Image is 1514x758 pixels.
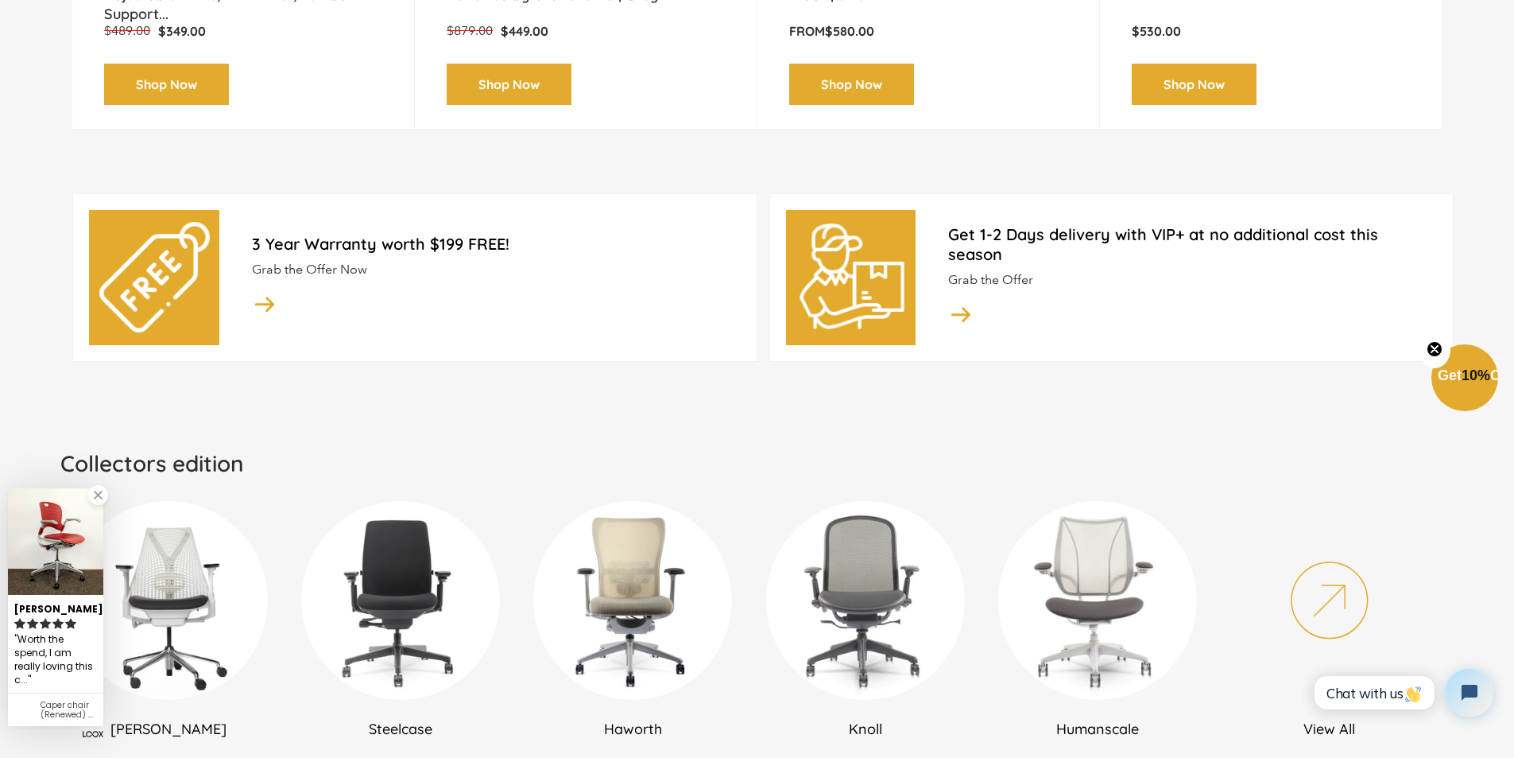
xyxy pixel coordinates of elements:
a: View All [1222,501,1438,738]
span: Get Off [1438,367,1511,383]
svg: rating icon full [40,618,51,629]
a: Steelcase [292,501,509,738]
img: Judy P. review of Caper chair (Renewed) | Red | Fully Adjustable [8,488,103,594]
svg: rating icon full [65,618,76,629]
h2: 3 Year Warranty worth $199 FREE! [252,234,740,254]
a: Shop Now [447,64,571,106]
img: New_Project_2_6ea3accc-6ca5-46b8-b704-7bcc153a80af_300x300.png [1230,501,1429,700]
img: image_14.png [252,290,277,317]
div: Worth the spend, I am really loving this chair [14,632,97,689]
p: Grab the Offer Now [252,262,740,278]
img: DSC_0009_360x_0c74c2c9-ada6-4bf5-a92a-d09ed509ee4d_300x300.webp [533,501,732,700]
p: Grab the Offer [948,272,1436,289]
a: Shop Now [789,64,914,106]
div: [PERSON_NAME] [14,597,97,616]
div: Get10%OffClose teaser [1431,346,1498,413]
span: $449.00 [501,23,548,39]
h2: Humanscale [989,720,1206,738]
a: Knoll [757,501,973,738]
h2: View All [1222,720,1438,738]
h2: Collectors edition [60,449,1454,477]
a: Shop Now [104,64,229,106]
iframe: Tidio Chat [1302,655,1507,730]
h2: [PERSON_NAME] [60,720,277,738]
span: 10% [1462,367,1490,383]
svg: rating icon full [27,618,38,629]
h2: Knoll [757,720,973,738]
h2: Haworth [525,720,741,738]
img: DSC_6648_360x_b06c3dee-c9de-4039-a109-abe52bcda104_300x300.webp [766,501,965,700]
h2: Steelcase [292,720,509,738]
svg: rating icon full [14,618,25,629]
a: Haworth [525,501,741,738]
div: Caper chair (Renewed) | Red | Fully Adjustable [41,701,97,720]
span: $530.00 [1132,23,1181,39]
span: $879.00 [447,23,493,38]
a: Shop Now [1132,64,1257,106]
button: Close teaser [1419,332,1450,368]
img: DSC_0302_360x_6e80a80c-f46d-4795-927b-5d2184506fe0_300x300.webp [301,501,500,700]
img: DSC_6036-min_360x_bcd95d38-0996-4c89-acee-1464bee9fefc_300x300.webp [998,501,1197,700]
span: $349.00 [158,23,206,39]
a: Humanscale [989,501,1206,738]
p: From [789,23,1067,40]
svg: rating icon full [52,618,64,629]
a: [PERSON_NAME] [60,501,277,738]
img: delivery-man.png [796,222,906,332]
span: $489.00 [104,23,150,38]
img: free.png [99,222,209,332]
h2: Get 1-2 Days delivery with VIP+ at no additional cost this season [948,224,1436,264]
img: image_14.png [948,301,974,327]
img: New_Project_1_a3282e8e-9a3b-4ba3-9537-0120933242cf_300x300.png [69,501,268,700]
span: $580.00 [825,23,874,39]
